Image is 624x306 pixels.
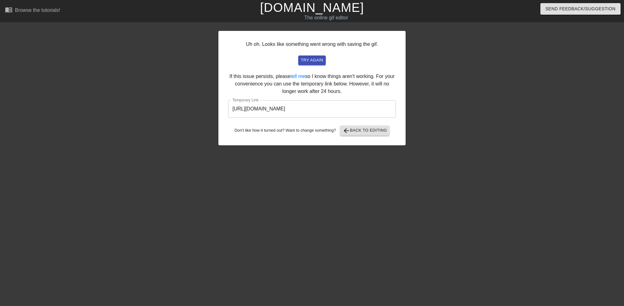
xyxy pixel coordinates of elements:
a: Browse the tutorials! [5,6,60,16]
div: Uh oh. Looks like something went wrong with saving the gif. If this issue persists, please so I k... [218,31,406,145]
span: Send Feedback/Suggestion [545,5,616,13]
a: [DOMAIN_NAME] [260,1,364,14]
span: Back to Editing [343,127,387,134]
div: Browse the tutorials! [15,7,60,13]
a: tell me [290,74,305,79]
button: Back to Editing [340,126,390,136]
button: Send Feedback/Suggestion [540,3,621,15]
span: try again [301,57,323,64]
div: The online gif editor [211,14,441,22]
span: menu_book [5,6,12,13]
input: bare [228,100,396,118]
button: try again [298,56,326,65]
span: arrow_back [343,127,350,134]
div: Don't like how it turned out? Want to change something? [228,126,396,136]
